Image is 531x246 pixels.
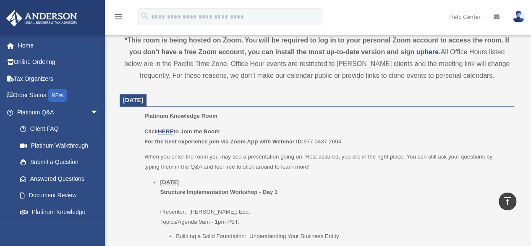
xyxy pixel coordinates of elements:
span: Platinum Knowledge Room [144,113,217,119]
i: menu [113,12,123,22]
a: Tax Organizers [6,70,111,87]
p: 977 0437 2694 [144,127,508,146]
a: vertical_align_top [499,193,516,210]
img: Anderson Advisors Platinum Portal [4,10,80,26]
a: Document Review [12,187,111,204]
a: Platinum Q&Aarrow_drop_down [6,104,111,121]
span: [DATE] [123,97,143,103]
a: here [424,48,439,56]
u: [DATE] [160,179,179,185]
strong: *This room is being hosted on Zoom. You will be required to log in to your personal Zoom account ... [125,37,509,56]
a: Order StatusNEW [6,87,111,104]
a: Answered Questions [12,170,111,187]
a: Platinum Walkthrough [12,137,111,154]
b: For the best experience join via Zoom App with Webinar ID: [144,138,303,145]
span: arrow_drop_down [90,104,107,121]
a: Home [6,37,111,54]
a: Platinum Knowledge Room [12,204,107,230]
a: HERE [158,128,173,135]
a: menu [113,15,123,22]
i: vertical_align_top [502,196,513,206]
b: Click to Join the Room [144,128,220,135]
a: Client FAQ [12,121,111,138]
b: Structure Implementation Workshop - Day 1 [160,189,277,195]
li: Building a Solid Foundation: Understanding Your Business Entity [176,231,508,241]
p: When you enter the room you may see a presentation going on. Rest assured, you are in the right p... [144,152,508,172]
div: NEW [48,89,67,102]
img: User Pic [512,11,525,23]
div: All Office Hours listed below are in the Pacific Time Zone. Office Hour events are restricted to ... [120,34,514,82]
strong: . [439,48,440,56]
a: Submit a Question [12,154,111,171]
i: search [140,11,149,21]
a: Online Ordering [6,54,111,71]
